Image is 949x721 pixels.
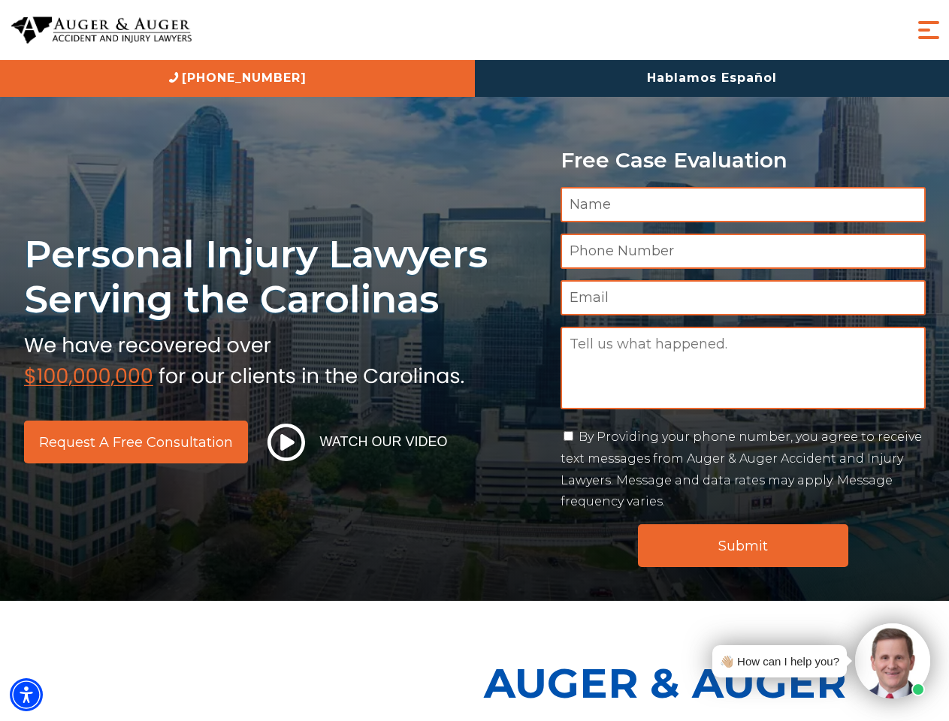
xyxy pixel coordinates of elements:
[561,187,926,222] input: Name
[561,234,926,269] input: Phone Number
[561,149,926,172] p: Free Case Evaluation
[24,421,248,463] a: Request a Free Consultation
[638,524,848,567] input: Submit
[561,280,926,315] input: Email
[39,436,233,449] span: Request a Free Consultation
[10,678,43,711] div: Accessibility Menu
[11,17,192,44] img: Auger & Auger Accident and Injury Lawyers Logo
[263,423,452,462] button: Watch Our Video
[24,330,464,387] img: sub text
[484,646,941,720] p: Auger & Auger
[720,651,839,671] div: 👋🏼 How can I help you?
[914,15,944,45] button: Menu
[855,623,930,698] img: Intaker widget Avatar
[561,430,922,508] label: By Providing your phone number, you agree to receive text messages from Auger & Auger Accident an...
[24,231,543,322] h1: Personal Injury Lawyers Serving the Carolinas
